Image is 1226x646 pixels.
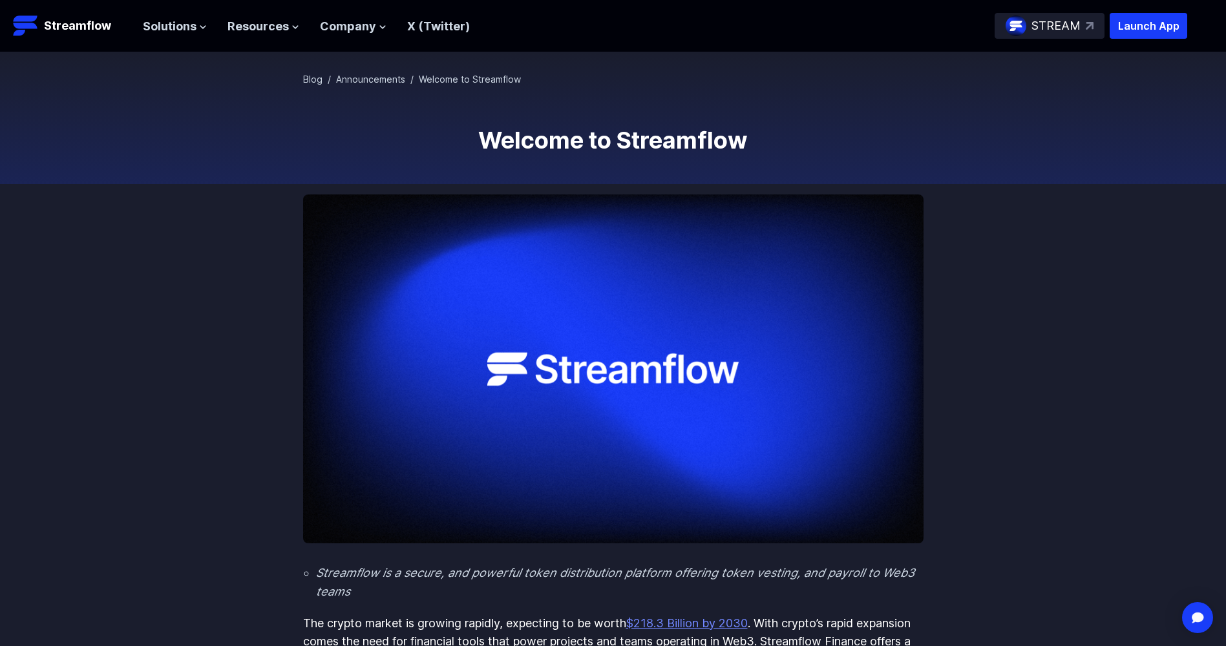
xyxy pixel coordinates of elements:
[1110,13,1187,39] button: Launch App
[13,13,39,39] img: Streamflow Logo
[336,74,405,85] a: Announcements
[13,13,130,39] a: Streamflow
[1182,602,1213,633] div: Open Intercom Messenger
[995,13,1104,39] a: STREAM
[320,17,386,36] button: Company
[303,74,322,85] a: Blog
[419,74,521,85] span: Welcome to Streamflow
[1031,17,1081,36] p: STREAM
[320,17,376,36] span: Company
[1006,16,1026,36] img: streamflow-logo-circle.png
[1086,22,1094,30] img: top-right-arrow.svg
[227,17,299,36] button: Resources
[44,17,111,35] p: Streamflow
[410,74,414,85] span: /
[143,17,207,36] button: Solutions
[143,17,196,36] span: Solutions
[303,127,924,153] h1: Welcome to Streamflow
[316,566,914,598] em: Streamflow is a secure, and powerful token distribution platform offering token vesting, and payr...
[626,616,748,630] a: $218.3 Billion by 2030
[227,17,289,36] span: Resources
[303,194,924,543] img: Welcome to Streamflow
[328,74,331,85] span: /
[407,19,470,33] a: X (Twitter)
